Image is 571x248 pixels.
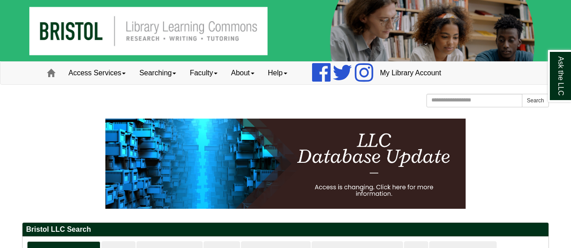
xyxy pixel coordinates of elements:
[183,62,224,84] a: Faculty
[132,62,183,84] a: Searching
[224,62,261,84] a: About
[261,62,294,84] a: Help
[373,62,448,84] a: My Library Account
[62,62,132,84] a: Access Services
[522,94,549,107] button: Search
[105,119,466,209] img: HTML tutorial
[23,223,548,237] h2: Bristol LLC Search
